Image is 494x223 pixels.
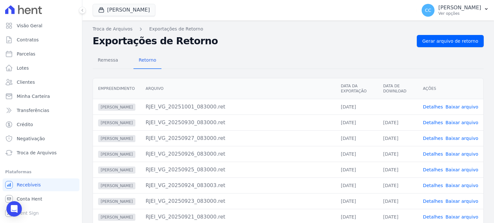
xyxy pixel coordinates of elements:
[98,214,135,221] span: [PERSON_NAME]
[17,107,49,114] span: Transferências
[17,51,35,57] span: Parcelas
[445,104,478,109] a: Baixar arquivo
[445,136,478,141] a: Baixar arquivo
[146,119,331,126] div: RJEI_VG_20250930_083000.ret
[135,54,160,66] span: Retorno
[98,182,135,189] span: [PERSON_NAME]
[418,78,483,99] th: Ações
[445,214,478,219] a: Baixar arquivo
[93,26,484,32] nav: Breadcrumb
[378,78,418,99] th: Data de Download
[445,183,478,188] a: Baixar arquivo
[336,177,378,193] td: [DATE]
[336,162,378,177] td: [DATE]
[5,168,77,176] div: Plataformas
[146,213,331,221] div: RJEI_VG_20250921_083000.ret
[423,120,443,125] a: Detalhes
[17,22,42,29] span: Visão Geral
[3,146,79,159] a: Troca de Arquivos
[17,182,41,188] span: Recebíveis
[98,119,135,126] span: [PERSON_NAME]
[17,135,45,142] span: Negativação
[423,183,443,188] a: Detalhes
[3,33,79,46] a: Contratos
[3,76,79,89] a: Clientes
[336,99,378,115] td: [DATE]
[3,118,79,131] a: Crédito
[378,177,418,193] td: [DATE]
[93,26,133,32] a: Troca de Arquivos
[149,26,203,32] a: Exportações de Retorno
[445,120,478,125] a: Baixar arquivo
[3,90,79,103] a: Minha Carteira
[93,52,161,69] nav: Tab selector
[17,79,35,85] span: Clientes
[438,11,481,16] p: Ver opções
[98,135,135,142] span: [PERSON_NAME]
[3,62,79,74] a: Lotes
[445,151,478,157] a: Baixar arquivo
[423,199,443,204] a: Detalhes
[146,166,331,174] div: RJEI_VG_20250925_083000.ret
[336,146,378,162] td: [DATE]
[93,35,412,47] h2: Exportações de Retorno
[3,104,79,117] a: Transferências
[146,197,331,205] div: RJEI_VG_20250923_083000.ret
[3,47,79,60] a: Parcelas
[98,198,135,205] span: [PERSON_NAME]
[378,162,418,177] td: [DATE]
[98,151,135,158] span: [PERSON_NAME]
[3,132,79,145] a: Negativação
[17,65,29,71] span: Lotes
[17,150,57,156] span: Troca de Arquivos
[3,178,79,191] a: Recebíveis
[141,78,336,99] th: Arquivo
[438,4,481,11] p: [PERSON_NAME]
[17,93,50,99] span: Minha Carteira
[423,136,443,141] a: Detalhes
[146,182,331,189] div: RJEI_VG_20250924_083003.ret
[416,1,494,19] button: CC [PERSON_NAME] Ver opções
[423,167,443,172] a: Detalhes
[378,130,418,146] td: [DATE]
[336,193,378,209] td: [DATE]
[146,103,331,111] div: RJEI_VG_20251001_083000.ret
[425,8,431,13] span: CC
[98,104,135,111] span: [PERSON_NAME]
[6,201,22,217] div: Open Intercom Messenger
[336,130,378,146] td: [DATE]
[17,121,33,128] span: Crédito
[336,115,378,130] td: [DATE]
[93,78,141,99] th: Empreendimento
[445,199,478,204] a: Baixar arquivo
[417,35,484,47] a: Gerar arquivo de retorno
[98,167,135,174] span: [PERSON_NAME]
[378,146,418,162] td: [DATE]
[445,167,478,172] a: Baixar arquivo
[146,150,331,158] div: RJEI_VG_20250926_083000.ret
[3,19,79,32] a: Visão Geral
[423,104,443,109] a: Detalhes
[423,214,443,219] a: Detalhes
[94,54,122,66] span: Remessa
[93,52,123,69] a: Remessa
[93,4,155,16] button: [PERSON_NAME]
[3,193,79,205] a: Conta Hent
[378,115,418,130] td: [DATE]
[133,52,161,69] a: Retorno
[17,37,39,43] span: Contratos
[17,196,42,202] span: Conta Hent
[146,134,331,142] div: RJEI_VG_20250927_083000.ret
[378,193,418,209] td: [DATE]
[336,78,378,99] th: Data da Exportação
[422,38,478,44] span: Gerar arquivo de retorno
[423,151,443,157] a: Detalhes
